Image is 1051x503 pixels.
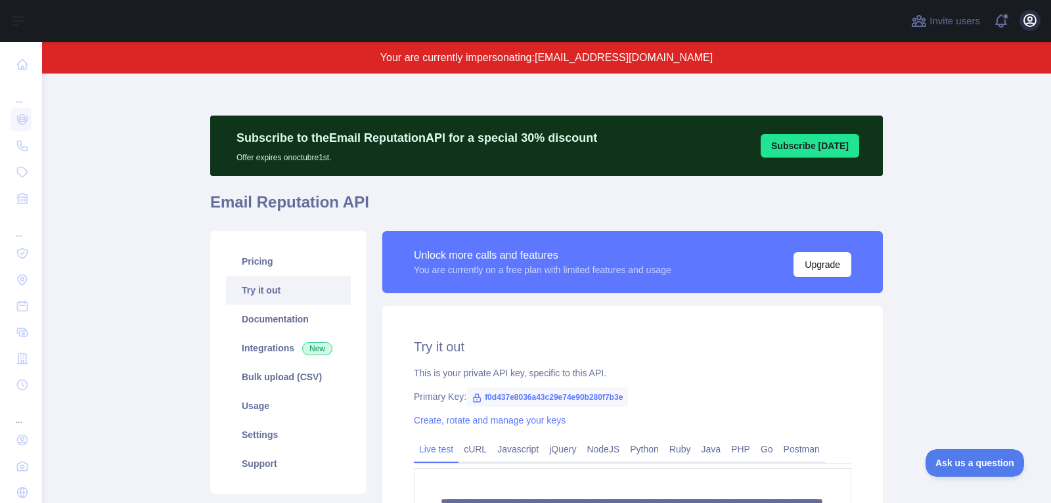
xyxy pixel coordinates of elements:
span: New [302,342,332,355]
a: Pricing [226,247,351,276]
span: f0d437e8036a43c29e74e90b280f7b3e [466,387,628,407]
a: Postman [778,439,825,460]
span: [EMAIL_ADDRESS][DOMAIN_NAME] [535,52,713,63]
div: Unlock more calls and features [414,248,671,263]
span: Invite users [929,14,980,29]
a: Bulk upload (CSV) [226,362,351,391]
a: NodeJS [581,439,625,460]
a: Settings [226,420,351,449]
button: Upgrade [794,252,851,277]
a: Javascript [492,439,544,460]
a: Try it out [226,276,351,305]
div: This is your private API key, specific to this API. [414,366,851,380]
div: You are currently on a free plan with limited features and usage [414,263,671,276]
a: Integrations New [226,334,351,362]
a: Usage [226,391,351,420]
h1: Email Reputation API [210,192,883,223]
span: Your are currently impersonating: [380,52,535,63]
p: Offer expires on octubre 1st. [236,147,597,163]
div: Primary Key: [414,390,851,403]
button: Subscribe [DATE] [761,134,859,158]
a: cURL [458,439,492,460]
iframe: Toggle Customer Support [926,449,1025,477]
a: Create, rotate and manage your keys [414,415,566,426]
a: Live test [414,439,458,460]
h2: Try it out [414,338,851,356]
a: Java [696,439,727,460]
a: Documentation [226,305,351,334]
div: ... [11,399,32,426]
a: PHP [726,439,755,460]
a: Support [226,449,351,478]
a: Go [755,439,778,460]
a: Python [625,439,664,460]
a: jQuery [544,439,581,460]
div: ... [11,79,32,105]
div: ... [11,213,32,239]
p: Subscribe to the Email Reputation API for a special 30 % discount [236,129,597,147]
a: Ruby [664,439,696,460]
button: Invite users [908,11,983,32]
